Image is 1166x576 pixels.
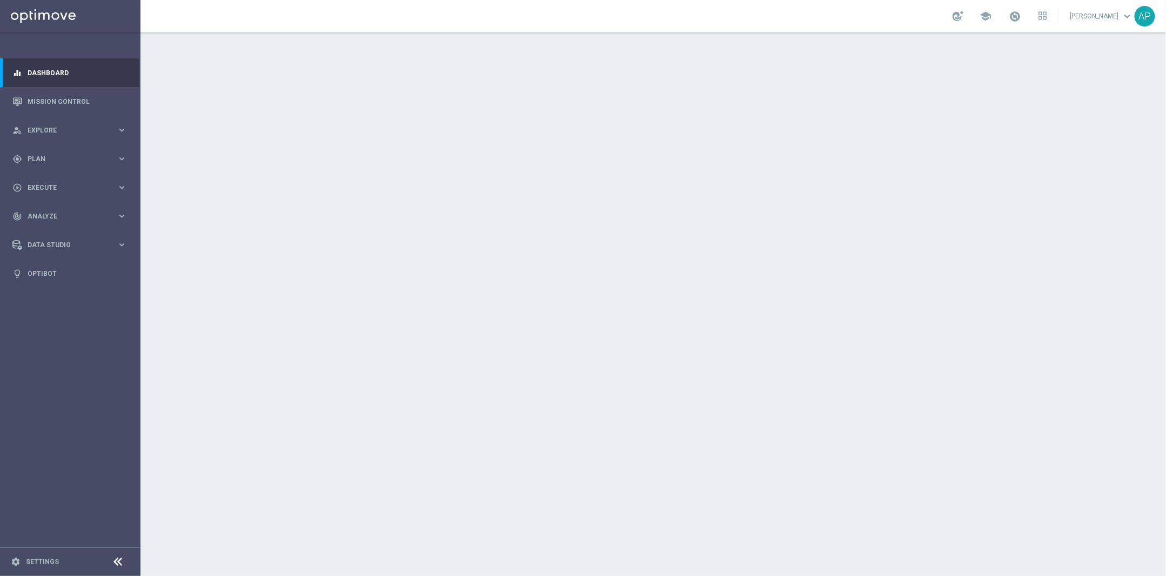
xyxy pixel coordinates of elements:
button: play_circle_outline Execute keyboard_arrow_right [12,183,128,192]
span: Plan [28,156,117,162]
button: lightbulb Optibot [12,269,128,278]
div: Explore [12,125,117,135]
span: Analyze [28,213,117,220]
a: Dashboard [28,58,127,87]
div: Analyze [12,211,117,221]
span: Execute [28,184,117,191]
i: track_changes [12,211,22,221]
i: keyboard_arrow_right [117,211,127,221]
i: gps_fixed [12,154,22,164]
div: Data Studio [12,240,117,250]
i: keyboard_arrow_right [117,154,127,164]
span: keyboard_arrow_down [1122,10,1134,22]
i: play_circle_outline [12,183,22,193]
i: settings [11,557,21,567]
a: Mission Control [28,87,127,116]
button: track_changes Analyze keyboard_arrow_right [12,212,128,221]
div: Dashboard [12,58,127,87]
a: Optibot [28,259,127,288]
div: Mission Control [12,87,127,116]
button: person_search Explore keyboard_arrow_right [12,126,128,135]
i: person_search [12,125,22,135]
div: Optibot [12,259,127,288]
i: equalizer [12,68,22,78]
i: keyboard_arrow_right [117,125,127,135]
button: Data Studio keyboard_arrow_right [12,241,128,249]
div: Plan [12,154,117,164]
span: school [980,10,992,22]
a: [PERSON_NAME]keyboard_arrow_down [1069,8,1135,24]
span: Explore [28,127,117,134]
span: Data Studio [28,242,117,248]
button: Mission Control [12,97,128,106]
i: keyboard_arrow_right [117,182,127,193]
a: Settings [26,559,59,565]
i: lightbulb [12,269,22,279]
div: AP [1135,6,1155,27]
i: keyboard_arrow_right [117,240,127,250]
button: equalizer Dashboard [12,69,128,77]
div: Execute [12,183,117,193]
button: gps_fixed Plan keyboard_arrow_right [12,155,128,163]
